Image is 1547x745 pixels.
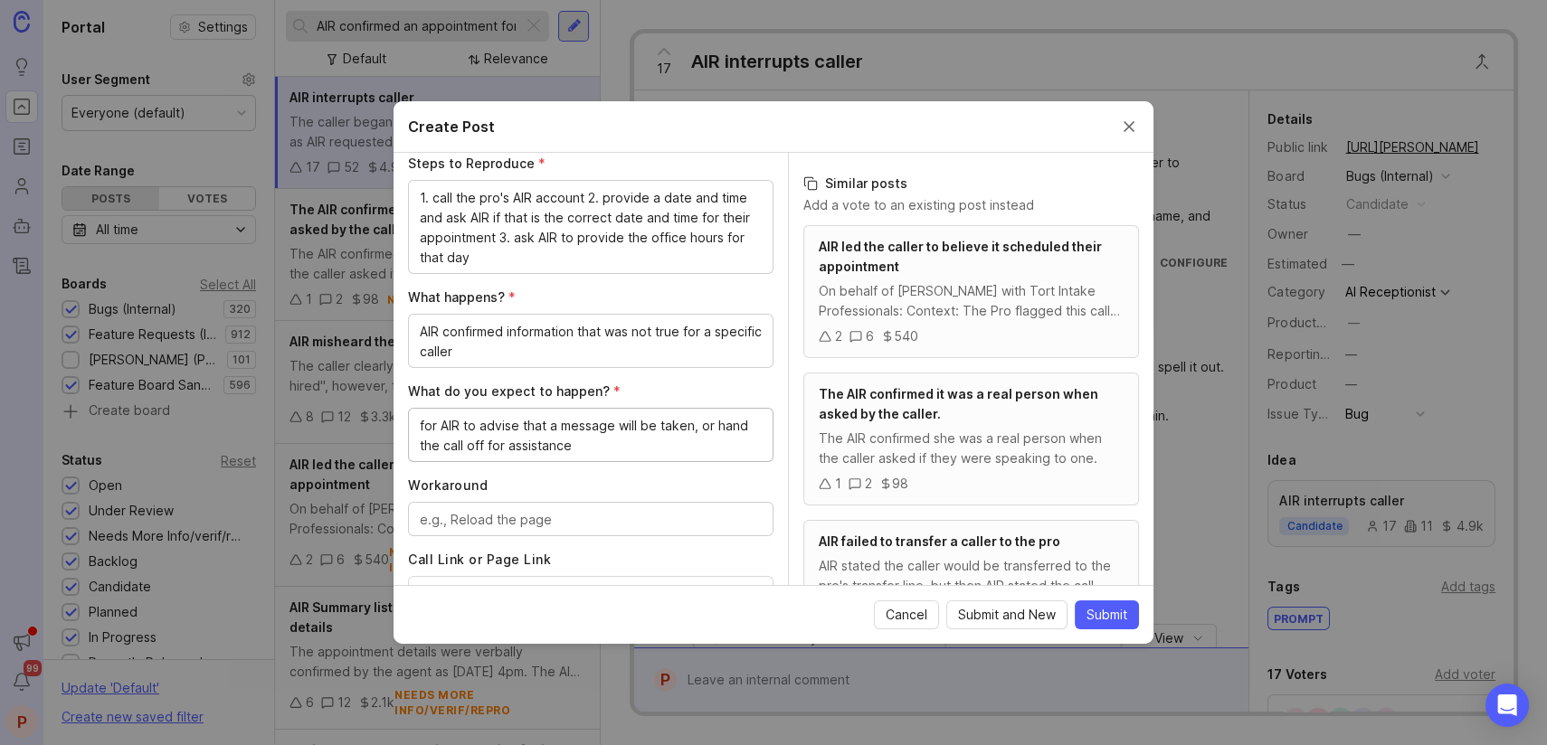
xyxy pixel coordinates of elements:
a: The AIR confirmed it was a real person when asked by the caller.The AIR confirmed she was a real ... [803,372,1139,505]
div: 1 [835,474,841,494]
span: AIR led the caller to believe it scheduled their appointment [819,239,1102,274]
div: 540 [894,326,918,346]
button: Cancel [874,600,939,629]
a: AIR led the caller to believe it scheduled their appointmentOn behalf of [PERSON_NAME] with Tort ... [803,225,1139,358]
span: What happens? (required) [408,289,516,305]
span: Steps to Reproduce (required) [408,156,546,171]
div: The AIR confirmed she was a real person when the caller asked if they were speaking to one. [819,429,1124,468]
span: AIR failed to transfer a caller to the pro [819,533,1060,549]
div: 98 [892,474,908,494]
div: AIR stated the caller would be transferred to the pro's transfer line, but then AIR stated the ca... [819,556,1124,596]
button: Submit [1075,600,1139,629]
span: Submit [1087,606,1127,624]
button: Close create post modal [1119,117,1139,137]
div: 6 [866,326,874,346]
span: The AIR confirmed it was a real person when asked by the caller. [819,386,1098,421]
p: Add a vote to an existing post instead [803,196,1139,214]
span: Submit and New [958,606,1056,624]
div: 2 [865,474,872,494]
div: Open Intercom Messenger [1485,684,1529,727]
span: Cancel [886,606,927,624]
span: What do you expect to happen? (required) [408,383,621,399]
h2: Create Post [408,116,495,137]
div: 2 [835,326,842,346]
label: Workaround [408,476,773,495]
button: Submit and New [946,600,1068,629]
div: On behalf of [PERSON_NAME] with Tort Intake Professionals: Context: The Pro flagged this call and... [819,281,1124,321]
input: Link to a call or page [420,582,762,602]
label: Call Link or Page Link [408,551,773,569]
a: AIR failed to transfer a caller to the proAIR stated the caller would be transferred to the pro's... [803,520,1139,633]
h3: Similar posts [803,174,1139,193]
